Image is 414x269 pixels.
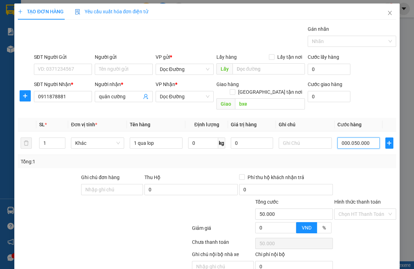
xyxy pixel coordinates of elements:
span: plus [18,9,23,14]
span: Định lượng [194,122,219,127]
button: Close [380,3,400,23]
div: VP gửi [156,53,214,61]
span: VND [302,225,312,231]
div: SĐT Người Nhận [34,80,92,88]
span: Giá trị hàng [231,122,257,127]
span: plus [386,140,393,146]
span: Thu Hộ [144,175,160,180]
span: [GEOGRAPHIC_DATA] tận nơi [235,88,305,96]
span: % [322,225,326,231]
span: Phí thu hộ khách nhận trả [245,174,307,181]
div: Giảm giá [191,224,255,236]
span: TẠO ĐƠN HÀNG [18,9,63,14]
span: Lấy hàng [216,54,237,60]
span: Giao hàng [216,82,239,87]
div: Người gửi [95,53,153,61]
input: VD: Bàn, Ghế [130,137,183,149]
span: plus [20,93,30,99]
div: Chưa thanh toán [191,238,255,250]
span: close [387,10,393,16]
span: VP Nhận [156,82,175,87]
span: Lấy tận nơi [274,53,305,61]
div: Tổng: 1 [21,158,160,165]
label: Cước lấy hàng [308,54,339,60]
div: SĐT Người Gửi [34,53,92,61]
span: Tên hàng [130,122,150,127]
label: Ghi chú đơn hàng [81,175,120,180]
input: 0 [231,137,273,149]
button: plus [20,90,31,101]
span: kg [218,137,225,149]
input: Dọc đường [233,63,305,75]
label: Gán nhãn [308,26,329,32]
button: plus [385,137,393,149]
span: Dọc Đường [160,64,209,75]
button: delete [21,137,32,149]
input: Ghi chú đơn hàng [81,184,143,195]
input: Ghi Chú [279,137,332,149]
div: Người nhận [95,80,153,88]
th: Ghi chú [276,118,335,132]
input: Dọc đường [235,98,305,109]
label: Cước giao hàng [308,82,342,87]
span: Dọc Đường [160,91,209,102]
span: Yêu cầu xuất hóa đơn điện tử [75,9,149,14]
span: Khác [75,138,120,148]
span: Đơn vị tính [71,122,97,127]
input: Cước lấy hàng [308,64,350,75]
span: user-add [143,94,149,99]
input: Cước giao hàng [308,91,350,102]
img: icon [75,9,80,15]
div: Ghi chú nội bộ nhà xe [192,250,254,261]
span: Lấy [216,63,233,75]
label: Hình thức thanh toán [334,199,381,205]
span: Giao [216,98,235,109]
div: Chi phí nội bộ [255,250,333,261]
span: SL [39,122,45,127]
span: Tổng cước [255,199,278,205]
span: Cước hàng [337,122,362,127]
